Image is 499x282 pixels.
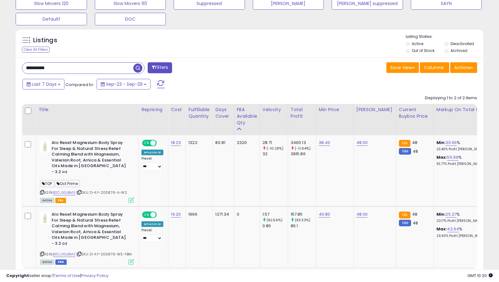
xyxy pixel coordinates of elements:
[267,218,283,223] small: (82.56%)
[399,140,410,147] small: FBA
[76,190,127,195] span: | SKU: D-AY-200876-A-WS
[436,106,491,113] div: Markup on Total Cost
[436,219,488,223] p: 20.17% Profit [PERSON_NAME]
[447,154,458,161] a: 55.69
[420,62,449,73] button: Columns
[55,259,67,265] span: FBM
[412,41,423,46] label: Active
[413,220,418,226] span: 48
[65,82,94,88] span: Compared to:
[451,41,474,46] label: Deactivated
[81,273,109,279] a: Privacy Policy
[53,252,75,257] a: B0CJ3GJBM3
[52,140,128,176] b: Alo Reset Magnesium Body Spray For Sleep & Natural Stress Relief Calming Blend with Magnesium, Va...
[38,106,136,113] div: Title
[262,151,288,157] div: 32
[6,273,109,279] div: seller snap | |
[412,48,435,53] label: Out of Stock
[319,211,330,218] a: 40.80
[148,62,172,73] button: Filters
[291,212,316,217] div: 157.85
[399,106,431,120] div: Current Buybox Price
[40,259,54,265] span: All listings currently available for purchase on Amazon
[295,218,310,223] small: (83.33%)
[467,273,493,279] span: 2025-10-7 10:20 GMT
[436,234,488,238] p: 29.90% Profit [PERSON_NAME]
[237,212,255,217] div: 0
[40,180,54,187] span: TOP
[95,13,166,25] button: DOC
[436,162,488,166] p: 35.77% Profit [PERSON_NAME]
[237,106,257,126] div: FBA Available Qty
[412,140,417,146] span: 48
[450,62,477,73] button: Actions
[215,106,231,120] div: Days Cover
[143,141,150,146] span: ON
[141,150,163,155] div: Amazon AI
[76,252,132,257] span: | SKU: D-AY-200876-WS-FBM
[52,212,128,248] b: Alo Reset Magnesium Body Spray For Sleep & Natural Stress Relief Calming Blend with Magnesium, Va...
[436,226,488,238] div: %
[55,198,66,203] span: FBA
[143,212,150,218] span: ON
[32,81,57,87] span: Last 7 Days
[23,79,64,90] button: Last 7 Days
[33,36,57,45] h5: Listings
[237,140,255,146] div: 2320
[53,190,75,195] a: B0CJ3GJBM3
[188,106,210,120] div: Fulfillable Quantity
[53,273,80,279] a: Terms of Use
[451,48,467,53] label: Archived
[413,148,418,154] span: 48
[399,212,410,218] small: FBA
[262,212,288,217] div: 1.57
[434,104,493,135] th: The percentage added to the cost of goods (COGS) that forms the calculator for Min & Max prices.
[436,155,488,166] div: %
[386,62,419,73] button: Save View
[6,273,29,279] strong: Copyright
[156,141,166,146] span: OFF
[262,140,288,146] div: 28.71
[40,198,54,203] span: All listings currently available for purchase on Amazon
[356,140,368,146] a: 48.00
[436,154,447,160] b: Max:
[267,146,283,151] small: (-10.28%)
[40,140,134,202] div: ASIN:
[215,140,229,146] div: 80.81
[141,228,163,242] div: Preset:
[291,151,316,157] div: 3915.86
[188,212,208,217] div: 1996
[295,146,311,151] small: (-11.64%)
[40,212,134,264] div: ASIN:
[141,106,165,113] div: Repricing
[291,223,316,229] div: 86.1
[406,34,483,40] p: Listing States:
[412,211,417,217] span: 48
[22,47,50,53] div: Clear All Filters
[141,156,163,171] div: Preset:
[399,220,411,226] small: FBM
[399,148,411,155] small: FBM
[436,211,446,217] b: Min:
[141,221,163,227] div: Amazon AI
[262,106,285,113] div: Velocity
[171,140,181,146] a: 18.23
[106,81,143,87] span: Sep-23 - Sep-29
[356,106,394,113] div: [PERSON_NAME]
[436,212,488,223] div: %
[171,211,181,218] a: 19.20
[356,211,368,218] a: 48.00
[156,212,166,218] span: OFF
[262,223,288,229] div: 0.86
[436,140,446,146] b: Min:
[436,226,447,232] b: Max:
[171,106,183,113] div: Cost
[436,140,488,151] div: %
[291,106,313,120] div: Total Profit
[40,140,50,152] img: 21mHDfPDWHL._SL40_.jpg
[447,226,459,232] a: 42.64
[425,95,477,101] div: Displaying 1 to 2 of 2 items
[97,79,150,90] button: Sep-23 - Sep-29
[446,140,457,146] a: 30.66
[446,211,456,218] a: 25.27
